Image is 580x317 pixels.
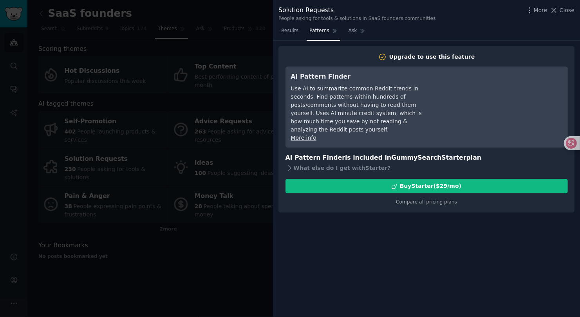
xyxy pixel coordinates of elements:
[534,6,547,14] span: More
[291,72,434,82] h3: AI Pattern Finder
[285,153,568,163] h3: AI Pattern Finder is included in plan
[349,27,357,34] span: Ask
[281,27,298,34] span: Results
[389,53,475,61] div: Upgrade to use this feature
[391,154,466,161] span: GummySearch Starter
[278,25,301,41] a: Results
[291,135,316,141] a: More info
[285,179,568,193] button: BuyStarter($29/mo)
[550,6,575,14] button: Close
[285,162,568,173] div: What else do I get with Starter ?
[445,72,562,131] iframe: YouTube video player
[396,199,457,205] a: Compare all pricing plans
[309,27,329,34] span: Patterns
[307,25,340,41] a: Patterns
[526,6,547,14] button: More
[560,6,575,14] span: Close
[278,5,436,15] div: Solution Requests
[346,25,368,41] a: Ask
[400,182,461,190] div: Buy Starter ($ 29 /mo )
[291,85,434,134] div: Use AI to summarize common Reddit trends in seconds. Find patterns within hundreds of posts/comme...
[278,15,436,22] div: People asking for tools & solutions in SaaS founders communities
